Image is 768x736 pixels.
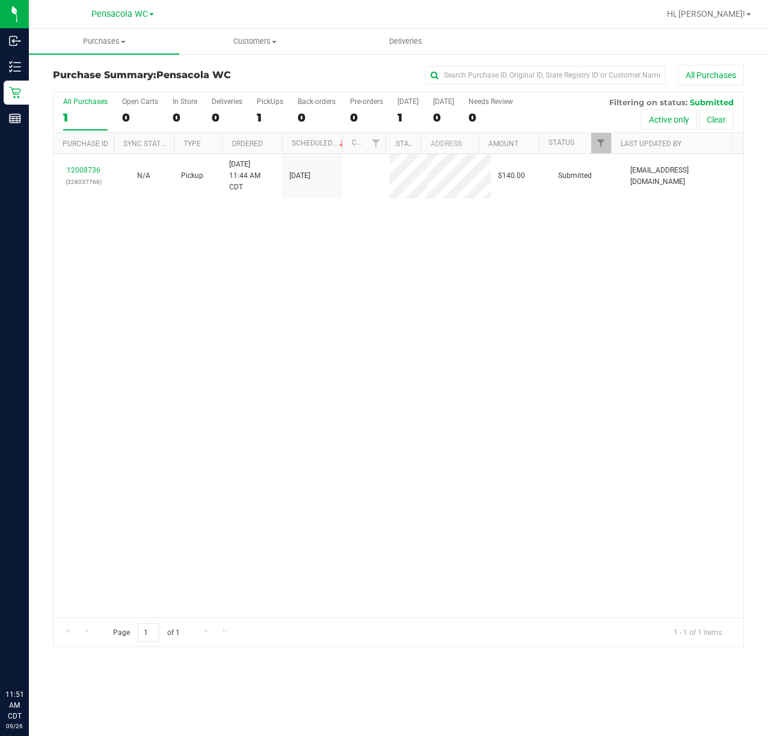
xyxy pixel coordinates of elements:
[183,140,201,148] a: Type
[212,111,242,124] div: 0
[468,97,513,106] div: Needs Review
[667,9,745,19] span: Hi, [PERSON_NAME]!
[433,111,454,124] div: 0
[678,65,744,85] button: All Purchases
[289,170,310,182] span: [DATE]
[122,111,158,124] div: 0
[179,29,330,54] a: Customers
[212,97,242,106] div: Deliveries
[396,140,459,148] a: State Registry ID
[664,623,731,641] span: 1 - 1 of 1 items
[690,97,734,107] span: Submitted
[425,66,666,84] input: Search Purchase ID, Original ID, State Registry ID or Customer Name...
[122,97,158,106] div: Open Carts
[9,61,21,73] inline-svg: Inventory
[12,640,48,676] iframe: Resource center
[257,111,283,124] div: 1
[173,111,197,124] div: 0
[5,689,23,722] p: 11:51 AM CDT
[156,69,231,81] span: Pensacola WC
[67,166,100,174] a: 12008736
[138,623,159,642] input: 1
[498,170,525,182] span: $140.00
[292,139,346,147] a: Scheduled
[398,111,419,124] div: 1
[103,623,189,642] span: Page of 1
[488,140,518,148] a: Amount
[630,165,736,188] span: [EMAIL_ADDRESS][DOMAIN_NAME]
[352,138,389,147] a: Customer
[366,133,386,153] a: Filter
[63,111,108,124] div: 1
[173,97,197,106] div: In Store
[123,140,170,148] a: Sync Status
[229,159,275,194] span: [DATE] 11:44 AM CDT
[232,140,263,148] a: Ordered
[53,70,283,81] h3: Purchase Summary:
[558,170,592,182] span: Submitted
[9,112,21,124] inline-svg: Reports
[257,97,283,106] div: PickUps
[350,111,383,124] div: 0
[468,111,513,124] div: 0
[9,35,21,47] inline-svg: Inbound
[298,97,336,106] div: Back-orders
[5,722,23,731] p: 09/26
[63,140,108,148] a: Purchase ID
[641,109,697,130] button: Active only
[61,176,106,188] p: (328037766)
[609,97,687,107] span: Filtering on status:
[420,133,479,154] th: Address
[350,97,383,106] div: Pre-orders
[137,171,150,180] span: Not Applicable
[9,87,21,99] inline-svg: Retail
[91,9,148,19] span: Pensacola WC
[433,97,454,106] div: [DATE]
[699,109,734,130] button: Clear
[63,97,108,106] div: All Purchases
[330,29,481,54] a: Deliveries
[180,36,329,47] span: Customers
[373,36,438,47] span: Deliveries
[137,170,150,182] button: N/A
[298,111,336,124] div: 0
[29,29,179,54] a: Purchases
[181,170,203,182] span: Pickup
[591,133,611,153] a: Filter
[29,36,179,47] span: Purchases
[548,138,574,147] a: Status
[398,97,419,106] div: [DATE]
[621,140,681,148] a: Last Updated By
